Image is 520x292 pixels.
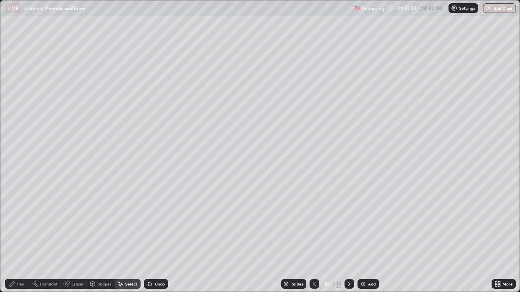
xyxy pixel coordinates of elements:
div: Shapes [97,282,111,286]
p: Recording [362,5,384,11]
div: Highlight [40,282,58,286]
img: end-class-cross [486,5,492,11]
div: / [332,281,335,286]
p: LIVE [7,5,18,11]
div: Slides [292,282,303,286]
p: Alcohols, Phenols and Ether [24,5,86,11]
div: Eraser [71,282,84,286]
img: class-settings-icons [451,5,457,11]
p: Settings [459,6,475,10]
div: Undo [155,282,165,286]
div: More [503,282,513,286]
button: End Class [483,3,516,13]
img: add-slide-button [360,281,366,287]
div: Select [125,282,137,286]
div: 14 [336,280,341,288]
div: Pen [17,282,24,286]
div: Add [368,282,376,286]
div: 14 [323,281,331,286]
img: recording.375f2c34.svg [353,5,360,11]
